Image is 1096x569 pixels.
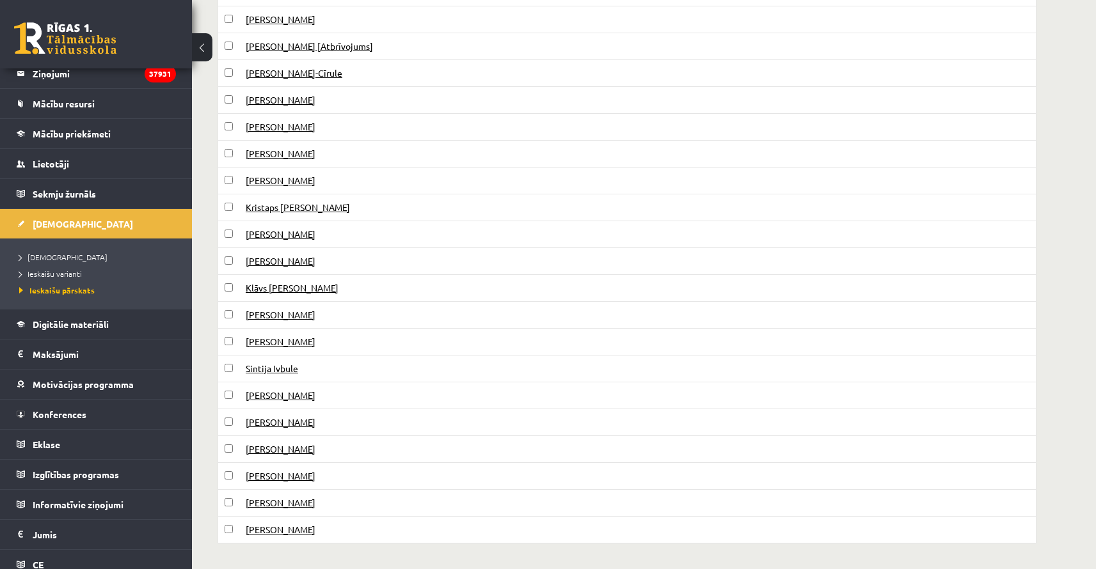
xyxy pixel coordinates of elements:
[33,409,86,420] span: Konferences
[33,499,123,510] span: Informatīvie ziņojumi
[246,67,342,79] a: [PERSON_NAME]-Cīrule
[33,128,111,139] span: Mācību priekšmeti
[17,520,176,549] a: Jumis
[246,40,373,52] a: [PERSON_NAME] [Atbrīvojums]
[33,339,176,369] legend: Maksājumi
[19,251,179,263] a: [DEMOGRAPHIC_DATA]
[246,309,315,320] a: [PERSON_NAME]
[246,282,338,293] a: Klāvs [PERSON_NAME]
[17,89,176,118] a: Mācību resursi
[17,59,176,88] a: Ziņojumi37931
[246,255,315,267] a: [PERSON_NAME]
[33,59,176,88] legend: Ziņojumi
[17,370,176,399] a: Motivācijas programma
[246,524,315,535] a: [PERSON_NAME]
[19,284,179,296] a: Ieskaišu pārskats
[17,430,176,459] a: Eklase
[17,209,176,238] a: [DEMOGRAPHIC_DATA]
[17,460,176,489] a: Izglītības programas
[246,94,315,105] a: [PERSON_NAME]
[246,336,315,347] a: [PERSON_NAME]
[246,497,315,508] a: [PERSON_NAME]
[33,318,109,330] span: Digitālie materiāli
[17,149,176,178] a: Lietotāji
[14,22,116,54] a: Rīgas 1. Tālmācības vidusskola
[246,470,315,481] a: [PERSON_NAME]
[17,179,176,208] a: Sekmju žurnāls
[17,490,176,519] a: Informatīvie ziņojumi
[33,218,133,230] span: [DEMOGRAPHIC_DATA]
[17,400,176,429] a: Konferences
[246,362,298,374] a: Sintija Ivbule
[246,389,315,401] a: [PERSON_NAME]
[246,175,315,186] a: [PERSON_NAME]
[17,309,176,339] a: Digitālie materiāli
[19,268,179,279] a: Ieskaišu varianti
[33,529,57,540] span: Jumis
[246,148,315,159] a: [PERSON_NAME]
[19,252,107,262] span: [DEMOGRAPHIC_DATA]
[33,98,95,109] span: Mācību resursi
[33,158,69,169] span: Lietotāji
[19,269,82,279] span: Ieskaišu varianti
[246,121,315,132] a: [PERSON_NAME]
[33,188,96,199] span: Sekmju žurnāls
[17,119,176,148] a: Mācību priekšmeti
[246,13,315,25] a: [PERSON_NAME]
[246,201,350,213] a: Kristaps [PERSON_NAME]
[246,416,315,428] a: [PERSON_NAME]
[19,285,95,295] span: Ieskaišu pārskats
[17,339,176,369] a: Maksājumi
[246,228,315,240] a: [PERSON_NAME]
[246,443,315,455] a: [PERSON_NAME]
[33,469,119,480] span: Izglītības programas
[33,378,134,390] span: Motivācijas programma
[33,439,60,450] span: Eklase
[145,65,176,82] i: 37931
